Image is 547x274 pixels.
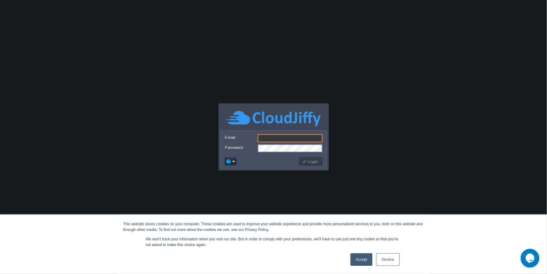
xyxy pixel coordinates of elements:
label: Password: [225,144,257,151]
label: Email: [225,134,257,141]
p: We won't track your information when you visit our site. But in order to comply with your prefere... [146,236,402,248]
img: CloudJiffy [227,110,321,127]
button: Login [302,159,320,164]
a: Decline [376,253,399,266]
a: Accept [350,253,373,266]
div: This website stores cookies on your computer. These cookies are used to improve your website expe... [123,221,424,233]
iframe: chat widget [521,249,541,268]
